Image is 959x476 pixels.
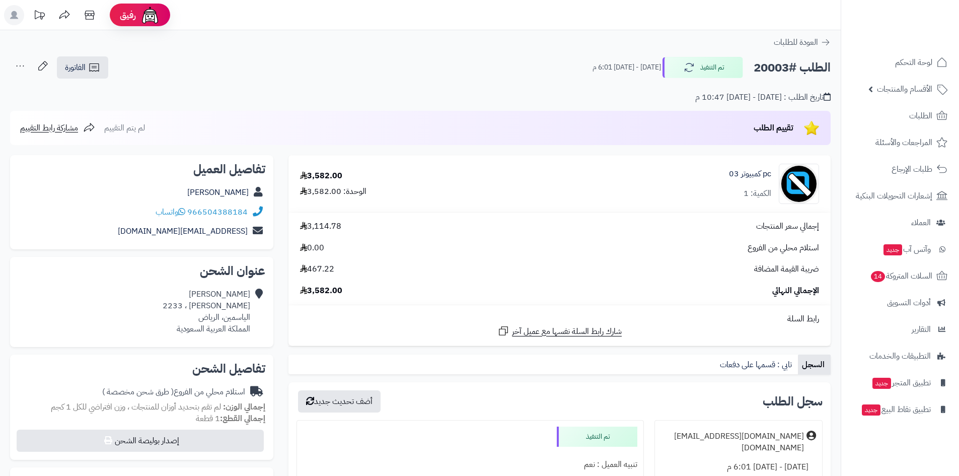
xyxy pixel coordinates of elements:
[847,237,953,261] a: وآتس آبجديد
[861,402,931,417] span: تطبيق نقاط البيع
[847,344,953,368] a: التطبيقات والخدمات
[856,189,932,203] span: إشعارات التحويلات البنكية
[20,122,78,134] span: مشاركة رابط التقييم
[877,82,932,96] span: الأقسام والمنتجات
[772,285,819,297] span: الإجمالي النهائي
[18,363,265,375] h2: تفاصيل الشحن
[102,386,245,398] div: استلام محلي من الفروع
[27,5,52,28] a: تحديثات المنصة
[17,430,264,452] button: إصدار بوليصة الشحن
[223,401,265,413] strong: إجمالي الوزن:
[882,242,931,256] span: وآتس آب
[847,50,953,75] a: لوحة التحكم
[891,8,949,29] img: logo-2.png
[871,271,885,282] span: 14
[847,130,953,155] a: المراجعات والأسئلة
[497,325,622,337] a: شارك رابط السلة نفسها مع عميل آخر
[847,104,953,128] a: الطلبات
[763,395,823,407] h3: سجل الطلب
[57,56,108,79] a: الفاتورة
[744,188,771,199] div: الكمية: 1
[20,122,95,134] a: مشاركة رابط التقييم
[887,296,931,310] span: أدوات التسويق
[163,289,250,334] div: [PERSON_NAME] [PERSON_NAME] ، 2233 الياسمين، الرياض المملكة العربية السعودية
[754,122,793,134] span: تقييم الطلب
[779,164,819,204] img: no_image-90x90.png
[847,264,953,288] a: السلات المتروكة14
[847,371,953,395] a: تطبيق المتجرجديد
[847,184,953,208] a: إشعارات التحويلات البنكية
[298,390,381,413] button: أضف تحديث جديد
[748,242,819,254] span: استلام محلي من الفروع
[18,265,265,277] h2: عنوان الشحن
[912,322,931,336] span: التقارير
[300,242,324,254] span: 0.00
[798,355,831,375] a: السجل
[156,206,185,218] a: واتساب
[292,313,827,325] div: رابط السلة
[871,376,931,390] span: تطبيق المتجر
[140,5,160,25] img: ai-face.png
[18,163,265,175] h2: تفاصيل العميل
[557,427,637,447] div: تم التنفيذ
[847,157,953,181] a: طلبات الإرجاع
[220,413,265,425] strong: إجمالي القطع:
[300,170,342,182] div: 3,582.00
[300,263,334,275] span: 467.22
[847,397,953,422] a: تطبيق نقاط البيعجديد
[875,135,932,150] span: المراجعات والأسئلة
[118,225,248,237] a: [EMAIL_ADDRESS][DOMAIN_NAME]
[847,211,953,235] a: العملاء
[883,244,902,255] span: جديد
[187,186,249,198] a: [PERSON_NAME]
[754,57,831,78] h2: الطلب #20003
[729,168,771,180] a: pc كمبيوتر 03
[756,221,819,232] span: إجمالي سعر المنتجات
[911,216,931,230] span: العملاء
[65,61,86,74] span: الفاتورة
[892,162,932,176] span: طلبات الإرجاع
[862,404,880,416] span: جديد
[909,109,932,123] span: الطلبات
[661,431,804,454] div: [DOMAIN_NAME][EMAIL_ADDRESS][DOMAIN_NAME]
[300,221,341,232] span: 3,114.78
[196,413,265,425] small: 1 قطعة
[187,206,248,218] a: 966504388184
[870,269,932,283] span: السلات المتروكة
[869,349,931,363] span: التطبيقات والخدمات
[512,326,622,337] span: شارك رابط السلة نفسها مع عميل آخر
[774,36,818,48] span: العودة للطلبات
[695,92,831,103] div: تاريخ الطلب : [DATE] - [DATE] 10:47 م
[104,122,145,134] span: لم يتم التقييم
[662,57,743,78] button: تم التنفيذ
[120,9,136,21] span: رفيق
[303,455,637,474] div: تنبيه العميل : نعم
[754,263,819,275] span: ضريبة القيمة المضافة
[300,285,342,297] span: 3,582.00
[300,186,366,197] div: الوحدة: 3,582.00
[593,62,661,73] small: [DATE] - [DATE] 6:01 م
[102,386,174,398] span: ( طرق شحن مخصصة )
[872,378,891,389] span: جديد
[895,55,932,70] span: لوحة التحكم
[847,317,953,342] a: التقارير
[847,291,953,315] a: أدوات التسويق
[774,36,831,48] a: العودة للطلبات
[51,401,221,413] span: لم تقم بتحديد أوزان للمنتجات ، وزن افتراضي للكل 1 كجم
[716,355,798,375] a: تابي : قسمها على دفعات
